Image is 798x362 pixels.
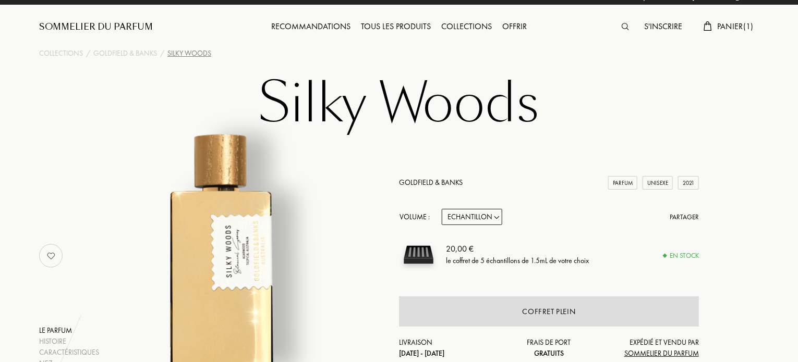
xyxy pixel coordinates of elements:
a: Tous les produits [356,21,436,32]
span: [DATE] - [DATE] [399,348,444,358]
div: Recommandations [266,20,356,34]
span: Panier ( 1 ) [717,21,754,32]
img: no_like_p.png [41,245,62,266]
span: Gratuits [534,348,564,358]
img: cart.svg [704,21,712,31]
a: Collections [39,48,83,59]
div: Histoire [39,336,99,347]
div: Unisexe [643,176,673,190]
div: / [86,48,90,59]
div: 20,00 € [446,243,589,256]
a: Sommelier du Parfum [39,21,153,33]
div: Caractéristiques [39,347,99,358]
div: Tous les produits [356,20,436,34]
div: 2021 [678,176,699,190]
div: En stock [663,251,699,261]
div: Le parfum [39,325,99,336]
div: Livraison [399,337,499,359]
div: Offrir [497,20,532,34]
img: sample box [399,235,438,274]
h1: Silky Woods [138,75,660,132]
div: Parfum [608,176,637,190]
div: Volume : [399,209,436,225]
div: Collections [436,20,497,34]
a: Goldfield & Banks [399,178,463,187]
div: Coffret plein [523,306,576,318]
div: S'inscrire [639,20,688,34]
a: Recommandations [266,21,356,32]
a: Goldfield & Banks [93,48,157,59]
a: Offrir [497,21,532,32]
div: Expédié et vendu par [599,337,699,359]
div: / [160,48,164,59]
a: Collections [436,21,497,32]
img: search_icn.svg [622,23,629,30]
a: S'inscrire [639,21,688,32]
div: le coffret de 5 échantillons de 1.5mL de votre choix [446,256,589,267]
span: Sommelier du Parfum [624,348,699,358]
div: Partager [670,212,699,222]
div: Silky Woods [167,48,211,59]
div: Frais de port [499,337,599,359]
